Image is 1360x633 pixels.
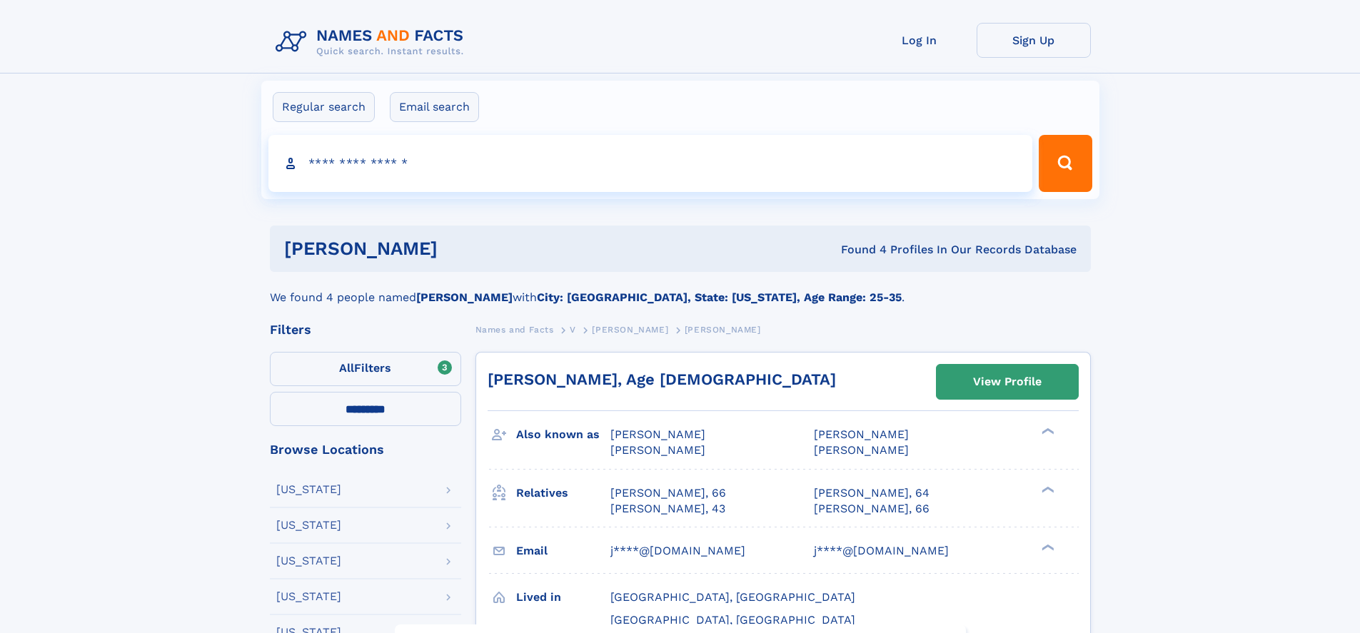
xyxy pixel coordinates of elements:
[270,352,461,386] label: Filters
[639,242,1077,258] div: Found 4 Profiles In Our Records Database
[516,539,610,563] h3: Email
[475,320,554,338] a: Names and Facts
[685,325,761,335] span: [PERSON_NAME]
[937,365,1078,399] a: View Profile
[1039,135,1092,192] button: Search Button
[276,591,341,602] div: [US_STATE]
[270,443,461,456] div: Browse Locations
[270,272,1091,306] div: We found 4 people named with .
[416,290,513,304] b: [PERSON_NAME]
[516,481,610,505] h3: Relatives
[814,427,909,441] span: [PERSON_NAME]
[977,23,1091,58] a: Sign Up
[610,613,855,627] span: [GEOGRAPHIC_DATA], [GEOGRAPHIC_DATA]
[276,555,341,567] div: [US_STATE]
[814,443,909,457] span: [PERSON_NAME]
[390,92,479,122] label: Email search
[276,520,341,531] div: [US_STATE]
[270,323,461,336] div: Filters
[610,443,705,457] span: [PERSON_NAME]
[516,422,610,447] h3: Also known as
[610,590,855,604] span: [GEOGRAPHIC_DATA], [GEOGRAPHIC_DATA]
[268,135,1033,192] input: search input
[570,325,576,335] span: V
[610,485,726,501] a: [PERSON_NAME], 66
[973,365,1042,398] div: View Profile
[516,585,610,609] h3: Lived in
[592,325,668,335] span: [PERSON_NAME]
[1038,427,1055,436] div: ❯
[814,501,930,517] a: [PERSON_NAME], 66
[592,320,668,338] a: [PERSON_NAME]
[276,484,341,495] div: [US_STATE]
[537,290,902,304] b: City: [GEOGRAPHIC_DATA], State: [US_STATE], Age Range: 25-35
[1038,485,1055,494] div: ❯
[273,92,375,122] label: Regular search
[284,240,640,258] h1: [PERSON_NAME]
[610,501,725,517] a: [PERSON_NAME], 43
[610,427,705,441] span: [PERSON_NAME]
[570,320,576,338] a: V
[488,370,836,388] a: [PERSON_NAME], Age [DEMOGRAPHIC_DATA]
[270,23,475,61] img: Logo Names and Facts
[862,23,977,58] a: Log In
[339,361,354,375] span: All
[1038,542,1055,552] div: ❯
[814,485,930,501] a: [PERSON_NAME], 64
